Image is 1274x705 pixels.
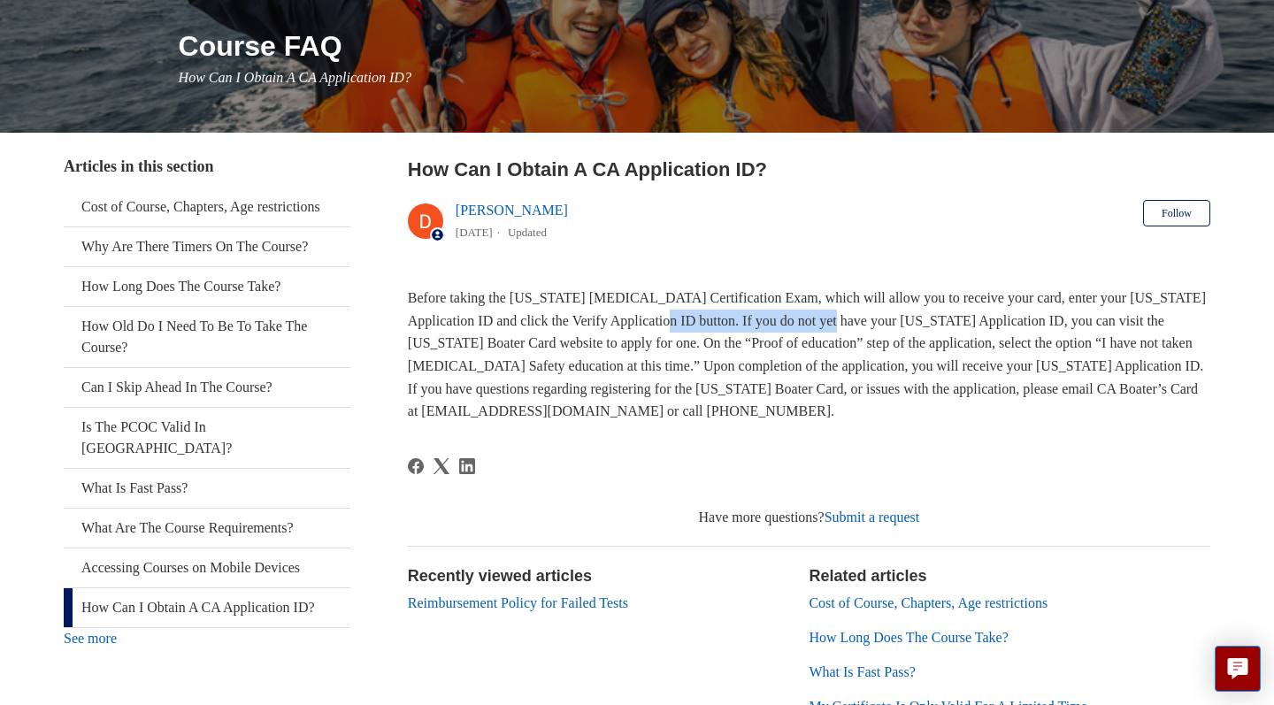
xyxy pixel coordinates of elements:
a: How Can I Obtain A CA Application ID? [64,588,350,627]
a: Cost of Course, Chapters, Age restrictions [809,595,1048,610]
span: How Can I Obtain A CA Application ID? [179,70,411,85]
a: Is The PCOC Valid In [GEOGRAPHIC_DATA]? [64,408,350,468]
time: 03/01/2024, 13:15 [456,226,493,239]
h2: How Can I Obtain A CA Application ID? [408,155,1210,184]
h1: Course FAQ [179,25,1210,67]
a: How Long Does The Course Take? [64,267,350,306]
a: Cost of Course, Chapters, Age restrictions [64,188,350,226]
a: Submit a request [825,510,920,525]
a: What Is Fast Pass? [64,469,350,508]
a: Accessing Courses on Mobile Devices [64,548,350,587]
button: Live chat [1215,646,1261,692]
span: Before taking the [US_STATE] [MEDICAL_DATA] Certification Exam, which will allow you to receive y... [408,290,1206,418]
h2: Related articles [809,564,1210,588]
a: How Long Does The Course Take? [809,630,1008,645]
svg: Share this page on LinkedIn [459,458,475,474]
a: Facebook [408,458,424,474]
li: Updated [508,226,547,239]
a: What Are The Course Requirements? [64,509,350,548]
a: How Old Do I Need To Be To Take The Course? [64,307,350,367]
a: Can I Skip Ahead In The Course? [64,368,350,407]
svg: Share this page on Facebook [408,458,424,474]
a: Why Are There Timers On The Course? [64,227,350,266]
a: What Is Fast Pass? [809,664,915,679]
a: X Corp [434,458,449,474]
a: [PERSON_NAME] [456,203,568,218]
div: Have more questions? [408,507,1210,528]
h2: Recently viewed articles [408,564,792,588]
span: Articles in this section [64,157,213,175]
a: Reimbursement Policy for Failed Tests [408,595,628,610]
a: See more [64,631,117,646]
svg: Share this page on X Corp [434,458,449,474]
a: LinkedIn [459,458,475,474]
button: Follow Article [1143,200,1210,226]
